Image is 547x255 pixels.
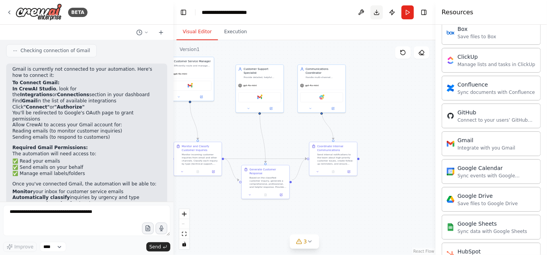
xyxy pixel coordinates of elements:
li: Reading emails (to monitor customer inquiries) [12,128,161,134]
strong: "Authorize" [55,104,85,110]
div: Save files to Google Drive [458,201,518,207]
g: Edge from b8df70c6-aad0-4031-989f-8b5a35fa8c30 to 02ac51c1-46a1-4b4e-8be0-0a7582c4b283 [224,157,307,161]
div: Customer Support SpecialistProvide detailed, helpful responses to customer inquiries, troubleshoo... [235,65,284,113]
img: Gmail [188,83,192,88]
button: Upload files [142,223,154,234]
button: Visual Editor [177,24,218,40]
div: Google Calendar [458,164,536,172]
button: 3 [290,235,319,249]
div: Communications Coordinator [305,67,343,75]
g: Edge from 10d68e33-6163-4d69-a171-59fc87233e9e to 02ac51c1-46a1-4b4e-8be0-0a7582c4b283 [320,110,335,139]
strong: To Connect Gmail: [12,80,60,85]
img: Google Calendar [447,168,454,175]
img: GitHub [447,112,454,120]
div: React Flow controls [179,209,189,249]
div: Box [458,25,496,33]
div: Coordinate Internal Communications [317,144,355,152]
div: Version 1 [180,46,200,53]
button: Open in side panel [274,192,288,197]
a: React Flow attribution [413,249,434,253]
div: Sync events with Google Calendar [458,173,536,179]
button: fit view [179,229,189,239]
g: Edge from 8a1ce8f8-db1d-45a4-9161-0f2b1020f1da to 7d9a032f-1dfb-4628-b87d-c0526c497534 [258,110,267,163]
span: gpt-4o-mini [243,84,257,87]
div: Google Drive [458,192,518,200]
div: Sync data with Google Sheets [458,228,527,235]
strong: Required Gmail Permissions: [12,145,88,150]
h4: Resources [442,8,473,17]
div: Confluence [458,81,535,88]
li: ✅ Manage email labels/folders [12,171,161,177]
g: Edge from 0e47734f-b9b0-4da6-8b4a-973cb3af93b9 to b8df70c6-aad0-4031-989f-8b5a35fa8c30 [188,103,200,139]
img: Google Drive [447,195,454,203]
img: Box [447,29,454,36]
li: ✅ Send emails on your behalf [12,165,161,171]
img: Logo [15,3,62,21]
div: Connect to your users’ GitHub accounts [458,117,536,123]
div: Monitor and Classify Customer Inquiries [182,144,219,152]
img: Google Sheets [447,223,454,231]
img: Confluence [447,84,454,92]
span: Improve [14,244,33,250]
button: Open in side panel [207,169,220,174]
li: Click or [12,104,161,110]
li: professional responses [12,201,161,207]
strong: Gmail [22,98,37,104]
div: Save files to Box [458,34,496,40]
strong: Automatically classify [12,195,70,200]
p: The automation will need access to: [12,151,161,157]
div: Google Sheets [458,220,527,228]
button: No output available [257,192,274,197]
strong: Monitor [12,189,33,194]
div: Sync documents with Confluence [458,89,535,95]
strong: Integrations [20,92,52,97]
button: Hide right sidebar [418,7,429,18]
div: Customer Service ManagerEfficiently route and manage customer inquiries across multiple channels ... [166,57,214,101]
li: You'll be redirected to Google's OAuth page to grant permissions [12,110,161,122]
button: Open in side panel [190,95,213,99]
div: Customer Service Manager [174,59,211,63]
div: GitHub [458,109,536,116]
strong: "Connect" [24,104,50,110]
li: ✅ Read your emails [12,158,161,165]
strong: Connections [57,92,89,97]
div: Generate Customer Response [249,168,287,175]
button: Open in side panel [260,106,282,111]
img: ClickUp [447,56,454,64]
li: Sending emails (to respond to customers) [12,134,161,141]
button: Start a new chat [155,28,167,37]
div: Provide detailed, helpful responses to customer inquiries, troubleshoot common issues, and create... [243,76,281,79]
li: inquiries by urgency and type [12,195,161,201]
div: BETA [68,8,87,17]
span: 3 [304,238,307,245]
span: gpt-4o-mini [305,84,319,87]
button: Send [146,242,170,252]
button: Execution [218,24,253,40]
img: Slack [319,95,324,100]
div: Coordinate Internal CommunicationsSend internal notifications to the team about high-priority cus... [309,142,357,176]
div: Customer Support Specialist [243,67,281,75]
p: Once you've connected Gmail, the automation will be able to: [12,181,161,187]
div: Communications CoordinatorHandle multi-channel communication coordination including Slack notific... [297,65,346,113]
div: Efficiently route and manage customer inquiries across multiple channels (email, chat), ensuring ... [174,64,211,67]
button: Click to speak your automation idea [156,223,167,234]
div: Monitor and Classify Customer InquiriesMonitor incoming customer inquiries from email and other c... [173,142,222,176]
div: Integrate with you Gmail [458,145,515,151]
li: Allow CrewAI to access your Gmail account for: [12,122,161,140]
div: Send internal notifications to the team about high-priority customer issues, create follow-up rem... [317,153,355,165]
div: Manage lists and tasks in ClickUp [458,61,535,68]
div: Generate Customer ResponseBased on the classified customer inquiry, generate a comprehensive, pro... [241,165,290,199]
span: Send [149,244,161,250]
g: Edge from 7d9a032f-1dfb-4628-b87d-c0526c497534 to 02ac51c1-46a1-4b4e-8be0-0a7582c4b283 [292,157,307,182]
div: Gmail [458,136,515,144]
img: Gmail [257,95,262,100]
div: Handle multi-channel communication coordination including Slack notifications for internal team u... [305,76,343,79]
button: zoom in [179,209,189,219]
button: Hide left sidebar [178,7,189,18]
img: Gmail [447,140,454,148]
button: No output available [325,169,341,174]
li: , look for the or section in your dashboard [12,86,161,98]
div: ClickUp [458,53,535,61]
div: Monitor incoming customer inquiries from email and other channels. Classify each inquiry by type ... [182,153,219,165]
g: Edge from b8df70c6-aad0-4031-989f-8b5a35fa8c30 to 7d9a032f-1dfb-4628-b87d-c0526c497534 [224,157,239,182]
